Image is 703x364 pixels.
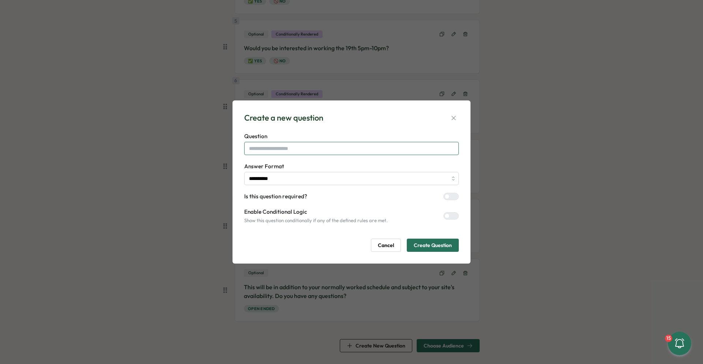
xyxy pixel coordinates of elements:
[244,192,307,201] label: Is this question required?
[244,162,459,170] label: Answer Format
[378,239,394,251] span: Cancel
[665,335,672,342] div: 15
[244,217,388,224] p: Show this question conditionally if any of the defined rules are met.
[414,239,452,251] span: Create Question
[244,112,323,124] div: Create a new question
[668,332,691,355] button: 15
[244,208,388,216] label: Enable Conditional Logic
[244,132,459,140] label: Question
[407,239,459,252] button: Create Question
[371,239,401,252] button: Cancel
